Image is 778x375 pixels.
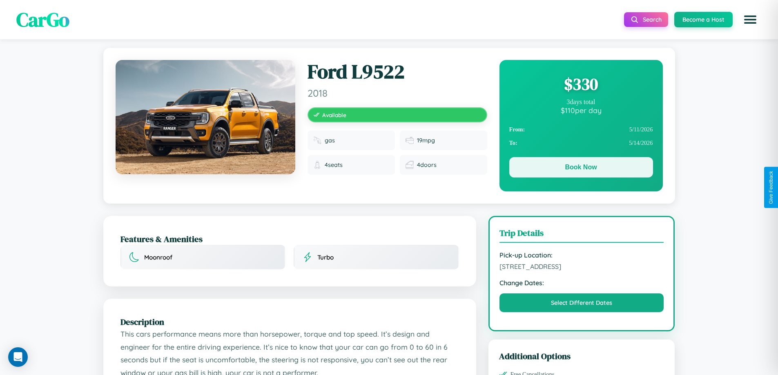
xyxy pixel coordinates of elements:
[509,136,653,150] div: 5 / 14 / 2026
[325,161,343,169] span: 4 seats
[509,73,653,95] div: $ 330
[739,8,762,31] button: Open menu
[8,347,28,367] div: Open Intercom Messenger
[674,12,733,27] button: Become a Host
[499,293,664,312] button: Select Different Dates
[313,161,321,169] img: Seats
[509,98,653,106] div: 3 days total
[509,126,525,133] strong: From:
[499,251,664,259] strong: Pick-up Location:
[406,161,414,169] img: Doors
[120,233,459,245] h2: Features & Amenities
[643,16,662,23] span: Search
[16,6,69,33] span: CarGo
[509,140,517,146] strong: To:
[417,137,435,144] span: 19 mpg
[509,123,653,136] div: 5 / 11 / 2026
[509,157,653,178] button: Book Now
[768,171,774,204] div: Give Feedback
[499,262,664,271] span: [STREET_ADDRESS]
[499,227,664,243] h3: Trip Details
[322,111,346,118] span: Available
[499,279,664,287] strong: Change Dates:
[308,60,487,84] h1: Ford L9522
[509,106,653,115] div: $ 110 per day
[499,350,664,362] h3: Additional Options
[417,161,437,169] span: 4 doors
[313,136,321,144] img: Fuel type
[317,253,334,261] span: Turbo
[144,253,172,261] span: Moonroof
[120,316,459,328] h2: Description
[116,60,295,174] img: Ford L9522 2018
[325,137,335,144] span: gas
[406,136,414,144] img: Fuel efficiency
[308,87,487,99] span: 2018
[624,12,668,27] button: Search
